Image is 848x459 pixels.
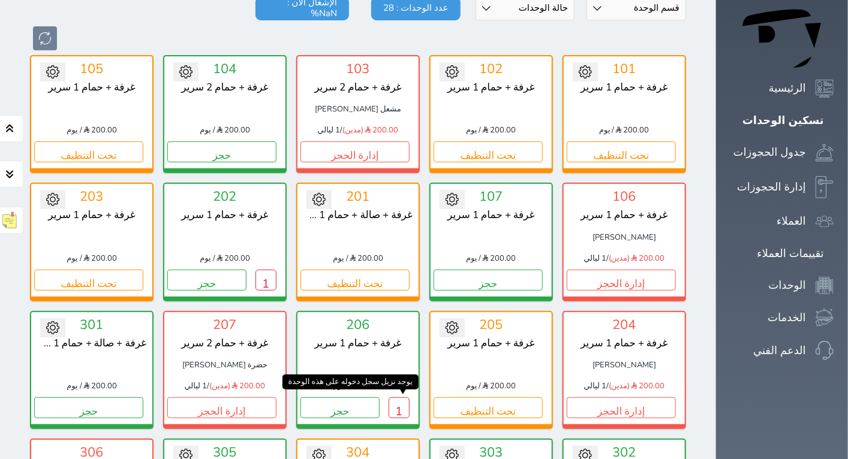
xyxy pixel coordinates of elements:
[37,81,146,93] div: غرفة + حمام 1 سرير
[389,397,410,418] button: 1
[34,397,143,418] button: حجز
[437,318,546,331] div: 205
[170,446,279,459] div: 305
[466,382,481,391] span: / يوم
[255,270,276,291] button: 1
[737,179,806,196] div: إدارة الحجوزات
[37,62,146,76] div: 105
[170,62,279,76] div: 104
[282,375,419,389] span: يوجد نزيل سجل دخوله على هذه الوحدة
[170,209,279,221] div: غرفة + حمام 1 سرير
[768,309,806,327] div: الخدمات
[185,382,208,391] b: 1 ليالي
[609,382,630,391] span: (مدين)
[437,254,546,264] div: 200.00
[730,309,834,327] a: الخدمات
[303,254,413,264] div: 200.00
[733,144,806,161] div: جدول الحجوزات
[606,382,609,391] div: /
[437,382,546,391] div: 200.00
[170,382,279,391] div: 200.00
[37,318,146,331] div: 301
[170,190,279,203] div: 202
[37,382,146,391] div: 200.00
[170,126,279,135] div: 200.00
[333,254,348,264] span: / يوم
[167,270,246,291] button: حجز
[730,245,834,262] a: تقييمات العملاء
[37,126,146,135] div: 200.00
[303,81,413,93] div: غرفة + حمام 2 سرير
[437,337,546,349] div: غرفة + حمام 1 سرير
[318,126,341,135] b: 1 ليالي
[437,62,546,76] div: 102
[67,126,82,135] span: / يوم
[303,446,413,459] div: 304
[34,270,143,291] button: تحت التنظيف
[200,126,215,135] span: / يوم
[300,397,380,418] button: حجز
[67,254,82,264] span: / يوم
[570,81,679,93] div: غرفة + حمام 1 سرير
[303,99,413,120] div: مشعل [PERSON_NAME]
[37,209,146,221] div: غرفة + حمام 1 سرير
[207,382,209,391] div: /
[753,342,806,360] div: الدعم الفني
[730,341,834,360] a: الدعم الفني
[303,126,413,135] div: 200.00
[303,337,413,349] div: غرفة + حمام 1 سرير
[570,190,679,203] div: 106
[730,80,834,98] a: الرئيسية
[730,144,834,162] a: جدول الحجوزات
[570,382,679,391] div: 200.00
[769,80,806,97] div: الرئيسية
[209,382,230,391] span: (مدين)
[67,382,82,391] span: / يوم
[570,318,679,331] div: 204
[567,270,676,291] button: إدارة الحجز
[437,81,546,93] div: غرفة + حمام 1 سرير
[437,126,546,135] div: 200.00
[466,254,481,264] span: / يوم
[170,337,279,349] div: غرفة + حمام 2 سرير
[37,254,146,264] div: 200.00
[730,277,834,295] a: الوحدات
[570,254,679,264] div: 200.00
[303,318,413,331] div: 206
[570,355,679,376] div: [PERSON_NAME]
[170,355,279,376] div: حضرة [PERSON_NAME]
[730,112,834,129] a: تسكين الوحدات
[434,141,543,162] button: تحت التنظيف
[37,446,146,459] div: 306
[303,62,413,76] div: 103
[170,81,279,93] div: غرفة + حمام 2 سرير
[730,213,834,230] a: العملاء
[37,337,146,349] div: غرفة + صالة + حمام 1 سرير
[34,141,143,162] button: تحت التنظيف
[434,270,543,291] button: حجز
[170,318,279,331] div: 207
[437,209,546,221] div: غرفة + حمام 1 سرير
[742,112,824,129] div: تسكين الوحدات
[570,62,679,76] div: 101
[606,254,609,264] div: /
[200,254,215,264] span: / يوم
[437,190,546,203] div: 107
[37,190,146,203] div: 203
[303,209,413,221] div: غرفة + صالة + حمام 1 سرير
[466,126,481,135] span: / يوم
[570,446,679,459] div: 302
[570,337,679,349] div: غرفة + حمام 1 سرير
[300,141,410,162] button: إدارة الحجز
[167,397,276,418] button: إدارة الحجز
[584,254,607,264] b: 1 ليالي
[730,176,834,199] a: إدارة الحجوزات
[437,446,546,459] div: 303
[303,190,413,203] div: 201
[167,141,276,162] button: حجز
[599,126,614,135] span: / يوم
[757,245,824,262] div: تقييمات العملاء
[567,397,676,418] button: إدارة الحجز
[340,126,342,135] div: /
[777,213,806,230] div: العملاء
